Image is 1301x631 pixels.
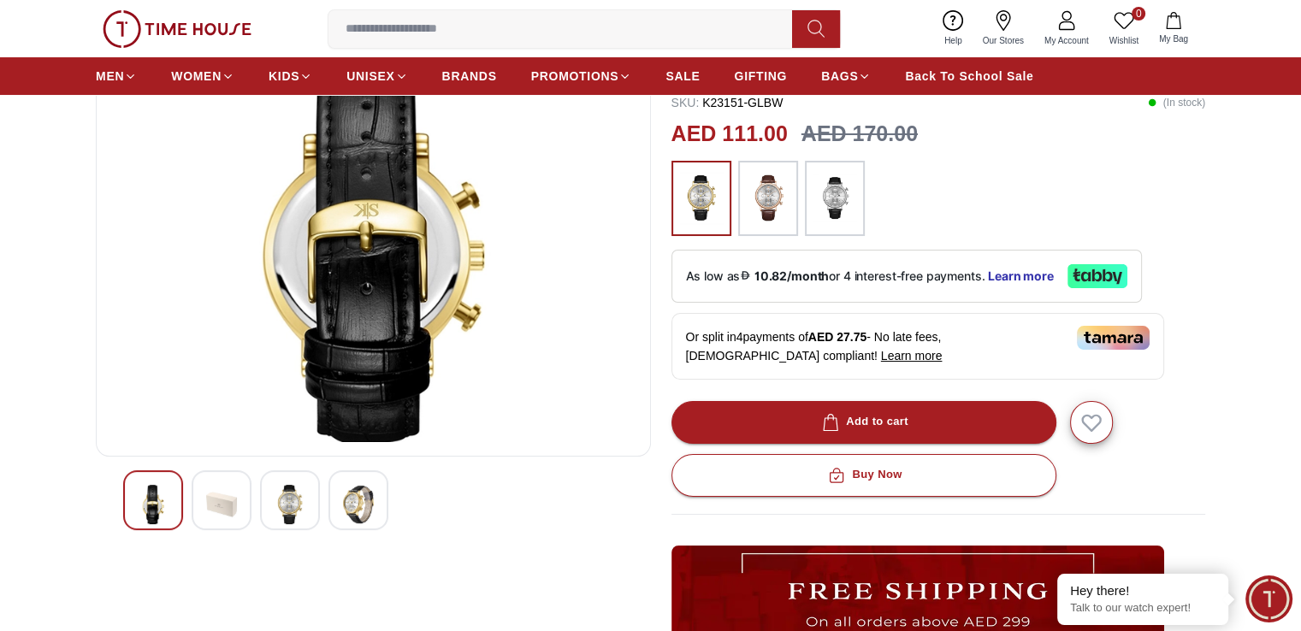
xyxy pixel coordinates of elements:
img: ... [747,169,789,227]
img: Kenneth Scott Men's White Dial Chrono & Multi Function Watch - K23151-GLBW [343,485,374,524]
img: Kenneth Scott Men's White Dial Chrono & Multi Function Watch - K23151-GLBW [110,32,636,442]
a: Help [934,7,973,50]
a: KIDS [269,61,312,91]
span: SKU : [671,96,700,109]
a: Back To School Sale [905,61,1033,91]
span: Learn more [881,349,943,363]
p: K23151-GLBW [671,94,784,111]
span: SALE [665,68,700,85]
div: Chat Widget [1245,575,1292,622]
p: Talk to our watch expert! [1070,601,1215,616]
img: ... [103,10,251,48]
a: Our Stores [973,7,1034,50]
span: BAGS [821,68,858,85]
span: Our Stores [976,34,1031,47]
span: My Bag [1152,32,1195,45]
span: KIDS [269,68,299,85]
span: BRANDS [442,68,497,85]
img: Tamara [1077,326,1150,350]
button: Add to cart [671,401,1056,444]
span: 0 [1132,7,1145,21]
img: ... [680,169,723,227]
div: Buy Now [825,465,902,485]
button: Buy Now [671,454,1056,497]
a: UNISEX [346,61,407,91]
span: WOMEN [171,68,222,85]
span: UNISEX [346,68,394,85]
a: GIFTING [734,61,787,91]
span: GIFTING [734,68,787,85]
a: 0Wishlist [1099,7,1149,50]
h3: AED 170.00 [801,118,918,150]
a: MEN [96,61,137,91]
a: PROMOTIONS [531,61,632,91]
div: Hey there! [1070,582,1215,599]
span: Help [937,34,969,47]
p: ( In stock ) [1148,94,1205,111]
a: WOMEN [171,61,234,91]
span: PROMOTIONS [531,68,619,85]
img: Kenneth Scott Men's White Dial Chrono & Multi Function Watch - K23151-GLBW [275,485,305,524]
span: My Account [1038,34,1096,47]
button: My Bag [1149,9,1198,49]
span: AED 27.75 [808,330,866,344]
h2: AED 111.00 [671,118,788,150]
span: Wishlist [1103,34,1145,47]
div: Or split in 4 payments of - No late fees, [DEMOGRAPHIC_DATA] compliant! [671,313,1164,380]
img: Kenneth Scott Men's White Dial Chrono & Multi Function Watch - K23151-GLBW [206,485,237,524]
a: BRANDS [442,61,497,91]
span: MEN [96,68,124,85]
img: ... [813,169,856,227]
img: Kenneth Scott Men's White Dial Chrono & Multi Function Watch - K23151-GLBW [138,485,169,524]
a: SALE [665,61,700,91]
span: Back To School Sale [905,68,1033,85]
div: Add to cart [819,412,908,432]
a: BAGS [821,61,871,91]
